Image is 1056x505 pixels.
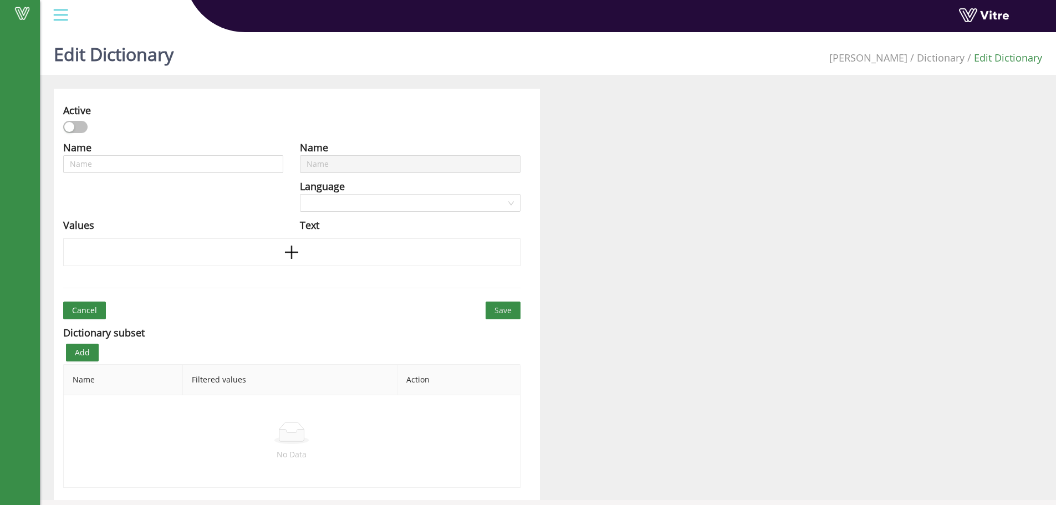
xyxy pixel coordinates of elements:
li: Edit Dictionary [965,50,1042,65]
div: Text [300,217,319,233]
p: No Data [73,448,511,461]
input: Name [300,155,520,173]
div: Dictionary subset [63,325,145,340]
input: Name [63,155,283,173]
button: Save [486,302,521,319]
span: 379 [829,51,907,64]
div: Name [63,140,91,155]
div: Language [300,178,345,194]
a: Dictionary [917,51,965,64]
div: Values [63,217,94,233]
span: plus [283,244,300,261]
h1: Edit Dictionary [54,28,174,75]
div: Active [63,103,91,118]
th: Filtered values [183,365,397,395]
button: Add [66,344,99,361]
th: Action [397,365,520,395]
div: Name [300,140,328,155]
span: Cancel [72,304,97,317]
span: Add [75,346,90,359]
th: Name [64,365,183,395]
button: Cancel [63,302,106,319]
